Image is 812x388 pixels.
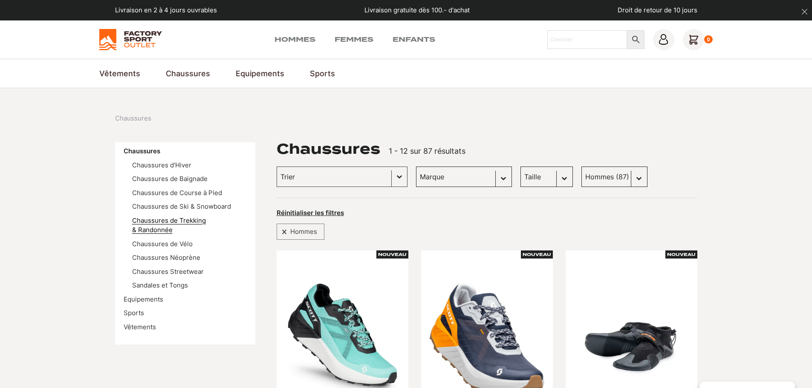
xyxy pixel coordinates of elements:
[132,175,208,183] a: Chaussures de Baignade
[618,6,697,15] p: Droit de retour de 10 jours
[115,6,217,15] p: Livraison en 2 à 4 jours ouvrables
[392,167,407,187] button: Basculer la liste
[277,142,380,156] h1: Chaussures
[287,226,321,237] span: Hommes
[166,68,210,79] a: Chaussures
[115,114,151,124] span: Chaussures
[393,34,435,45] a: Enfants
[99,68,140,79] a: Vêtements
[280,171,388,182] input: Trier
[99,29,162,50] img: Factory Sport Outlet
[115,114,151,124] nav: breadcrumbs
[704,35,713,44] div: 0
[389,147,465,155] span: 1 - 12 sur 87 résultats
[124,147,160,155] a: Chaussures
[124,309,144,317] a: Sports
[132,267,204,276] a: Chaussures Streetwear
[275,34,315,45] a: Hommes
[132,189,222,197] a: Chaussures de Course à Pied
[124,295,163,303] a: Equipements
[310,68,335,79] a: Sports
[277,224,324,240] div: Hommes
[132,253,200,262] a: Chaussures Néoprène
[277,209,344,217] button: Réinitialiser les filtres
[132,240,193,248] a: Chaussures de Vélo
[132,216,206,234] a: Chaussures de Trekking & Randonnée
[124,323,156,331] a: Vêtements
[364,6,470,15] p: Livraison gratuite dès 100.- d'achat
[335,34,373,45] a: Femmes
[547,30,627,49] input: Chercher
[797,4,812,19] button: dismiss
[132,161,191,169] a: Chaussures d'Hiver
[132,202,231,210] a: Chaussures de Ski & Snowboard
[132,281,188,289] a: Sandales et Tongs
[236,68,284,79] a: Equipements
